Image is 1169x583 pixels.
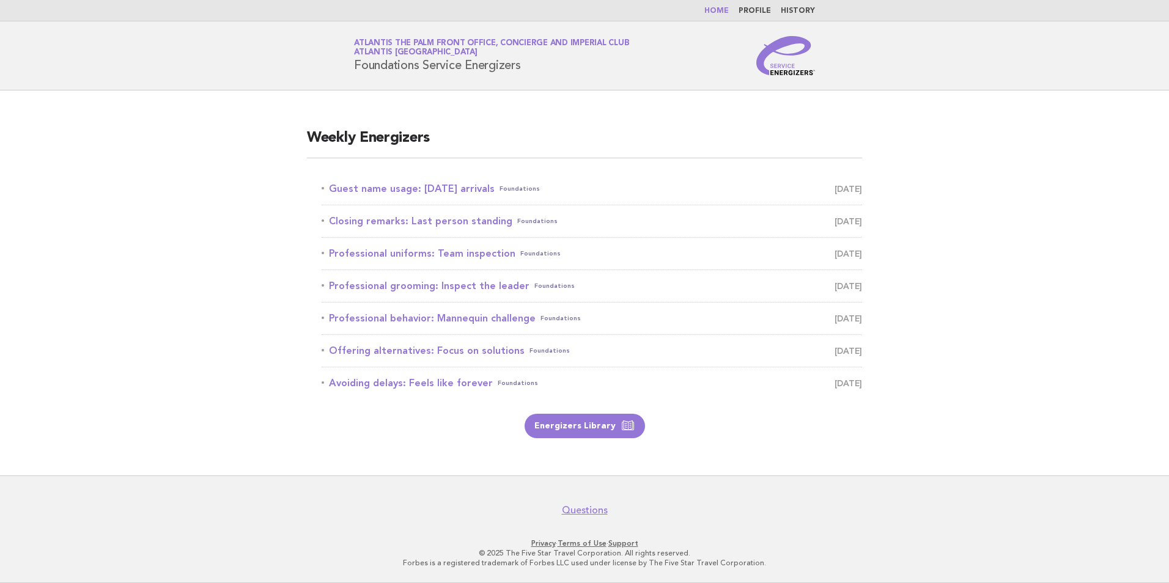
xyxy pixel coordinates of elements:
[517,213,558,230] span: Foundations
[540,310,581,327] span: Foundations
[562,504,608,516] a: Questions
[835,180,862,197] span: [DATE]
[322,213,862,230] a: Closing remarks: Last person standingFoundations [DATE]
[322,310,862,327] a: Professional behavior: Mannequin challengeFoundations [DATE]
[322,180,862,197] a: Guest name usage: [DATE] arrivalsFoundations [DATE]
[520,245,561,262] span: Foundations
[704,7,729,15] a: Home
[500,180,540,197] span: Foundations
[322,375,862,392] a: Avoiding delays: Feels like foreverFoundations [DATE]
[354,40,629,71] h1: Foundations Service Energizers
[835,310,862,327] span: [DATE]
[525,414,645,438] a: Energizers Library
[322,277,862,295] a: Professional grooming: Inspect the leaderFoundations [DATE]
[835,277,862,295] span: [DATE]
[756,36,815,75] img: Service Energizers
[322,245,862,262] a: Professional uniforms: Team inspectionFoundations [DATE]
[307,128,862,158] h2: Weekly Energizers
[354,49,478,57] span: Atlantis [GEOGRAPHIC_DATA]
[835,213,862,230] span: [DATE]
[322,342,862,359] a: Offering alternatives: Focus on solutionsFoundations [DATE]
[498,375,538,392] span: Foundations
[210,538,959,548] p: · ·
[534,277,575,295] span: Foundations
[531,539,556,548] a: Privacy
[558,539,607,548] a: Terms of Use
[835,245,862,262] span: [DATE]
[835,342,862,359] span: [DATE]
[210,548,959,558] p: © 2025 The Five Star Travel Corporation. All rights reserved.
[608,539,638,548] a: Support
[210,558,959,568] p: Forbes is a registered trademark of Forbes LLC used under license by The Five Star Travel Corpora...
[739,7,771,15] a: Profile
[354,39,629,56] a: Atlantis The Palm Front Office, Concierge and Imperial ClubAtlantis [GEOGRAPHIC_DATA]
[835,375,862,392] span: [DATE]
[529,342,570,359] span: Foundations
[781,7,815,15] a: History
